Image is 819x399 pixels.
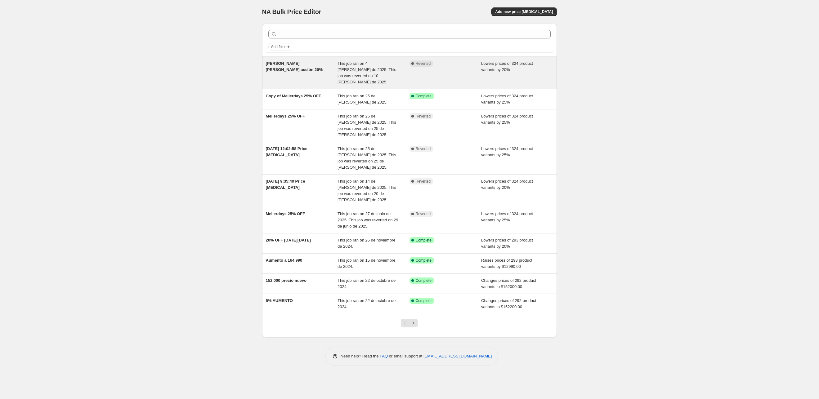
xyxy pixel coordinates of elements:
button: Add filter [268,43,293,51]
button: Add new price [MEDICAL_DATA] [491,7,557,16]
span: Complete [416,298,432,303]
span: This job ran on 25 de [PERSON_NAME] de 2025. This job was reverted on 25 de [PERSON_NAME] de 2025. [338,146,396,170]
span: Reverted [416,211,431,216]
span: Raises prices of 293 product variants by $12990.00 [481,258,532,269]
span: Reverted [416,179,431,184]
span: Complete [416,238,432,243]
span: This job ran on 25 de [PERSON_NAME] de 2025. [338,94,387,104]
span: This job ran on 25 de [PERSON_NAME] de 2025. This job was reverted on 25 de [PERSON_NAME] de 2025. [338,114,396,137]
span: 5% AUMENTO [266,298,293,303]
span: Lowers prices of 324 product variants by 25% [481,146,533,157]
span: 20% OFF [DATE][DATE] [266,238,311,242]
span: Reverted [416,114,431,119]
span: Complete [416,94,432,99]
span: Lowers prices of 324 product variants by 20% [481,179,533,190]
button: Next [409,319,418,327]
nav: Pagination [401,319,418,327]
span: This job ran on 15 de noviembre de 2024. [338,258,395,269]
span: [DATE] 12:02:58 Price [MEDICAL_DATA] [266,146,307,157]
span: Add new price [MEDICAL_DATA] [495,9,553,14]
a: FAQ [380,354,388,358]
span: Lowers prices of 324 product variants by 20% [481,61,533,72]
span: This job ran on 27 de junio de 2025. This job was reverted on 29 de junio de 2025. [338,211,398,228]
span: Mellerdays 25% OFF [266,114,305,118]
span: 152.000 precio nuevo [266,278,307,283]
span: This job ran on 26 de noviembre de 2024. [338,238,395,249]
span: Lowers prices of 324 product variants by 25% [481,211,533,222]
span: Copy of Mellerdays 25% OFF [266,94,321,98]
span: Changes prices of 292 product variants to $152200.00 [481,298,536,309]
span: This job ran on 14 de [PERSON_NAME] de 2025. This job was reverted on 20 de [PERSON_NAME] de 2025. [338,179,396,202]
span: Changes prices of 292 product variants to $152000.00 [481,278,536,289]
span: This job ran on 22 de octubre de 2024. [338,278,396,289]
span: This job ran on 22 de octubre de 2024. [338,298,396,309]
span: [PERSON_NAME] [PERSON_NAME] acción 20% [266,61,323,72]
span: Mellerdays 25% OFF [266,211,305,216]
span: Lowers prices of 293 product variants by 20% [481,238,533,249]
span: NA Bulk Price Editor [262,8,321,15]
span: Lowers prices of 324 product variants by 25% [481,94,533,104]
span: Reverted [416,146,431,151]
span: Need help? Read the [341,354,380,358]
span: [DATE] 9:35:40 Price [MEDICAL_DATA] [266,179,305,190]
span: This job ran on 4 [PERSON_NAME] de 2025. This job was reverted on 10 [PERSON_NAME] de 2025. [338,61,396,84]
span: or email support at [388,354,423,358]
span: Complete [416,278,432,283]
a: [EMAIL_ADDRESS][DOMAIN_NAME] [423,354,492,358]
span: Add filter [271,44,286,49]
span: Lowers prices of 324 product variants by 25% [481,114,533,125]
span: Complete [416,258,432,263]
span: Reverted [416,61,431,66]
span: Aumento a 164.990 [266,258,302,263]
